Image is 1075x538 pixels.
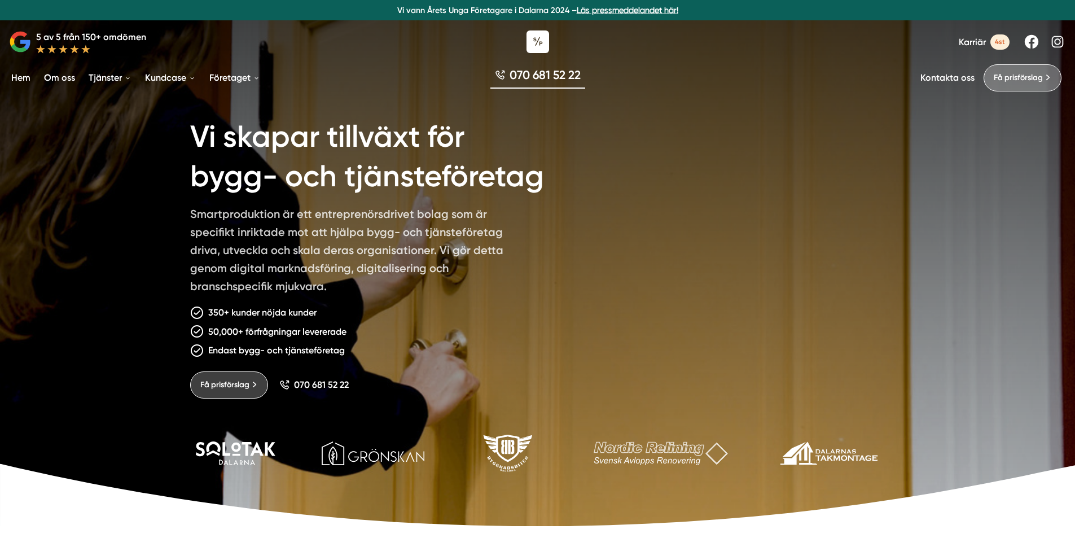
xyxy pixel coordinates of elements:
span: 4st [990,34,1010,50]
p: Endast bygg- och tjänsteföretag [208,343,345,357]
span: Karriär [959,37,986,47]
span: Få prisförslag [200,379,249,391]
p: 5 av 5 från 150+ omdömen [36,30,146,44]
a: 070 681 52 22 [490,67,585,89]
span: 070 681 52 22 [510,67,581,83]
span: 070 681 52 22 [294,379,349,390]
p: 350+ kunder nöjda kunder [208,305,317,320]
a: Få prisförslag [984,64,1061,91]
a: Karriär 4st [959,34,1010,50]
a: Hem [9,63,33,92]
a: Företaget [207,63,262,92]
a: Få prisförslag [190,371,268,399]
a: Tjänster [86,63,134,92]
p: Vi vann Årets Unga Företagare i Dalarna 2024 – [5,5,1070,16]
a: Läs pressmeddelandet här! [577,6,678,15]
a: Kundcase [143,63,198,92]
h1: Vi skapar tillväxt för bygg- och tjänsteföretag [190,104,585,205]
span: Få prisförslag [994,72,1043,84]
a: Om oss [42,63,77,92]
a: 070 681 52 22 [279,379,349,390]
a: Kontakta oss [920,72,975,83]
p: Smartproduktion är ett entreprenörsdrivet bolag som är specifikt inriktade mot att hjälpa bygg- o... [190,205,515,300]
p: 50,000+ förfrågningar levererade [208,325,346,339]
